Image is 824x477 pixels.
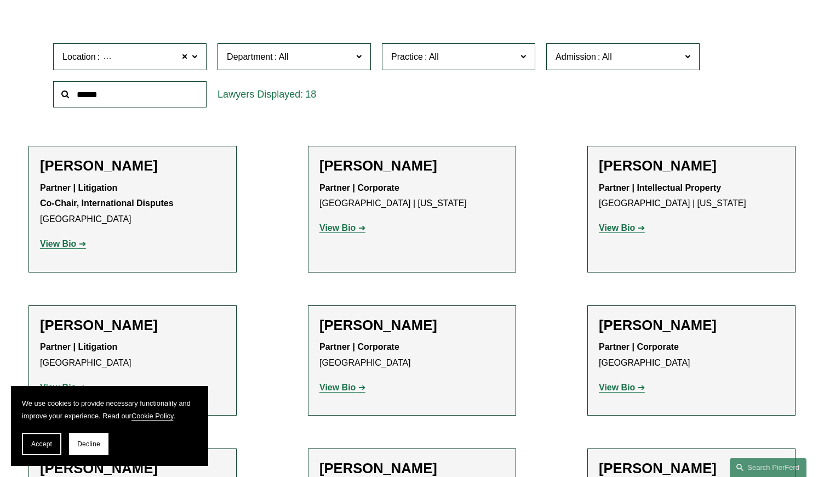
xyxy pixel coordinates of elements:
a: View Bio [319,383,365,392]
a: View Bio [319,223,365,232]
strong: Partner | Corporate [599,342,679,351]
p: [GEOGRAPHIC_DATA] | [US_STATE] [599,180,784,212]
h2: [PERSON_NAME] [40,317,225,334]
button: Decline [69,433,108,455]
strong: View Bio [599,223,635,232]
span: Decline [77,440,100,448]
strong: View Bio [40,239,76,248]
strong: Partner | Corporate [319,183,399,192]
h2: [PERSON_NAME] [40,460,225,477]
strong: View Bio [319,383,356,392]
a: View Bio [599,223,645,232]
h2: [PERSON_NAME] [319,157,505,174]
h2: [PERSON_NAME] [599,157,784,174]
h2: [PERSON_NAME] [599,460,784,477]
span: Practice [391,52,423,61]
strong: Partner | Litigation [40,342,117,351]
p: [GEOGRAPHIC_DATA] [40,180,225,228]
a: View Bio [599,383,645,392]
button: Accept [22,433,61,455]
strong: View Bio [40,383,76,392]
a: View Bio [40,239,86,248]
a: Cookie Policy [131,412,174,420]
a: Search this site [730,458,806,477]
strong: Partner | Corporate [319,342,399,351]
span: Location [62,52,96,61]
p: [GEOGRAPHIC_DATA] [319,339,505,371]
p: [GEOGRAPHIC_DATA] [599,339,784,371]
h2: [PERSON_NAME] [319,460,505,477]
span: Department [227,52,273,61]
p: [GEOGRAPHIC_DATA] | [US_STATE] [319,180,505,212]
strong: Partner | Intellectual Property [599,183,721,192]
strong: View Bio [319,223,356,232]
span: [GEOGRAPHIC_DATA] [101,50,193,64]
h2: [PERSON_NAME] [599,317,784,334]
h2: [PERSON_NAME] [319,317,505,334]
strong: Partner | Litigation Co-Chair, International Disputes [40,183,174,208]
section: Cookie banner [11,386,208,466]
span: 18 [305,89,316,100]
p: [GEOGRAPHIC_DATA] [40,339,225,371]
span: Accept [31,440,52,448]
a: View Bio [40,383,86,392]
p: We use cookies to provide necessary functionality and improve your experience. Read our . [22,397,197,422]
h2: [PERSON_NAME] [40,157,225,174]
span: Admission [556,52,596,61]
strong: View Bio [599,383,635,392]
